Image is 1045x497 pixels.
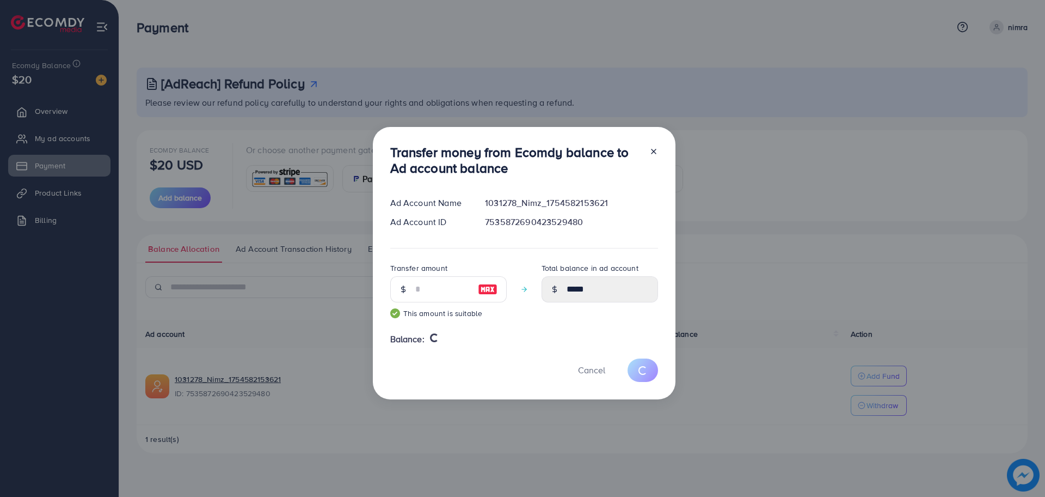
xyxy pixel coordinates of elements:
[476,216,666,228] div: 7535872690423529480
[542,263,638,274] label: Total balance in ad account
[382,197,477,209] div: Ad Account Name
[390,308,400,318] img: guide
[478,283,497,296] img: image
[390,308,507,319] small: This amount is suitable
[564,359,619,382] button: Cancel
[390,144,641,176] h3: Transfer money from Ecomdy balance to Ad account balance
[390,333,425,346] span: Balance:
[578,364,605,376] span: Cancel
[390,263,447,274] label: Transfer amount
[476,197,666,209] div: 1031278_Nimz_1754582153621
[382,216,477,228] div: Ad Account ID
